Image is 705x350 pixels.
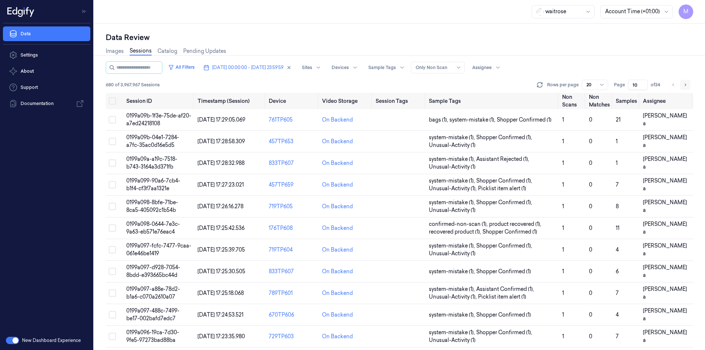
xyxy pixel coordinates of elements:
[643,264,687,278] span: [PERSON_NAME] a
[269,246,316,254] div: 719TP604
[126,221,180,235] span: 0199a098-0644-7e3c-9a63-eb571e76eac4
[562,181,564,188] span: 1
[269,138,316,145] div: 457TP653
[429,242,476,250] span: system-mistake (1) ,
[3,26,90,41] a: Data
[562,138,564,145] span: 1
[106,82,160,88] span: 680 of 3,967,967 Sessions
[126,134,179,148] span: 0199a09b-04e1-7284-a7fc-35ac0d16e5d5
[429,336,476,344] span: Unusual-Activity (1)
[589,203,592,210] span: 0
[429,250,476,257] span: Unusual-Activity (1)
[126,177,180,192] span: 0199a099-90a6-7cb4-b1f4-cf3f7aa1321e
[616,116,621,123] span: 21
[589,268,592,275] span: 0
[195,93,266,109] th: Timestamp (Session)
[130,47,152,55] a: Sessions
[126,264,180,278] span: 0199a097-d928-7054-8bdd-e393665bc44d
[109,138,116,145] button: Select row
[651,82,662,88] span: of 34
[429,220,489,228] span: confirmed-non-scan (1) ,
[668,80,679,90] button: Go to previous page
[198,203,243,210] span: [DATE] 17:26:16.278
[476,311,531,319] span: Shopper Confirmed (1)
[429,206,476,214] span: Unusual-Activity (1)
[429,311,476,319] span: system-mistake (1) ,
[109,181,116,188] button: Select row
[589,311,592,318] span: 0
[562,203,564,210] span: 1
[126,329,179,343] span: 0199a096-19ca-7d30-9fe5-97273bad88ba
[3,64,90,79] button: About
[106,32,693,43] div: Data Review
[429,185,478,192] span: Unusual-Activity (1) ,
[269,311,316,319] div: 670TP606
[476,268,531,275] span: Shopper Confirmed (1)
[3,80,90,95] a: Support
[616,203,619,210] span: 8
[109,246,116,253] button: Select row
[640,93,693,109] th: Assignee
[589,246,592,253] span: 0
[643,307,687,322] span: [PERSON_NAME] a
[643,134,687,148] span: [PERSON_NAME] a
[79,6,90,17] button: Toggle Navigation
[476,199,534,206] span: Shopper Confirmed (1) ,
[198,246,245,253] span: [DATE] 17:25:39.705
[616,311,619,318] span: 4
[3,96,90,111] a: Documentation
[429,285,476,293] span: system-mistake (1) ,
[165,61,198,73] button: All Filters
[109,311,116,318] button: Select row
[586,93,613,109] th: Non Matches
[668,80,690,90] nav: pagination
[589,225,592,231] span: 0
[476,134,534,141] span: Shopper Confirmed (1) ,
[643,286,687,300] span: [PERSON_NAME] a
[322,268,353,275] div: On Backend
[643,242,687,257] span: [PERSON_NAME] a
[109,289,116,297] button: Select row
[158,47,177,55] a: Catalog
[476,155,531,163] span: Assistant Rejected (1) ,
[679,4,693,19] button: M
[373,93,426,109] th: Session Tags
[476,285,535,293] span: Assistant Confirmed (1) ,
[198,160,245,166] span: [DATE] 17:28:32.988
[562,160,564,166] span: 1
[269,333,316,340] div: 729TP603
[589,138,592,145] span: 0
[212,64,283,71] span: [DATE] 00:00:00 - [DATE] 23:59:59
[429,228,482,236] span: recovered product (1) ,
[126,307,180,322] span: 0199a097-488c-7499-be17-002bafd7edc7
[269,224,316,232] div: 176TP608
[269,268,316,275] div: 833TP607
[478,185,526,192] span: Picklist item alert (1)
[126,242,191,257] span: 0199a097-fcfc-7477-9caa-061e46be1419
[322,203,353,210] div: On Backend
[322,138,353,145] div: On Backend
[497,116,552,124] span: Shopper Confirmed (1)
[614,82,625,88] span: Page
[643,156,687,170] span: [PERSON_NAME] a
[266,93,319,109] th: Device
[589,290,592,296] span: 0
[616,290,619,296] span: 7
[589,333,592,340] span: 0
[322,333,353,340] div: On Backend
[616,225,619,231] span: 11
[562,268,564,275] span: 1
[643,199,687,213] span: [PERSON_NAME] a
[3,48,90,62] a: Settings
[198,268,245,275] span: [DATE] 17:25:30.505
[562,225,564,231] span: 1
[109,203,116,210] button: Select row
[589,116,592,123] span: 0
[198,181,244,188] span: [DATE] 17:27:23.021
[616,333,619,340] span: 7
[322,181,353,189] div: On Backend
[476,177,534,185] span: Shopper Confirmed (1) ,
[198,311,243,318] span: [DATE] 17:24:53.521
[319,93,372,109] th: Video Storage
